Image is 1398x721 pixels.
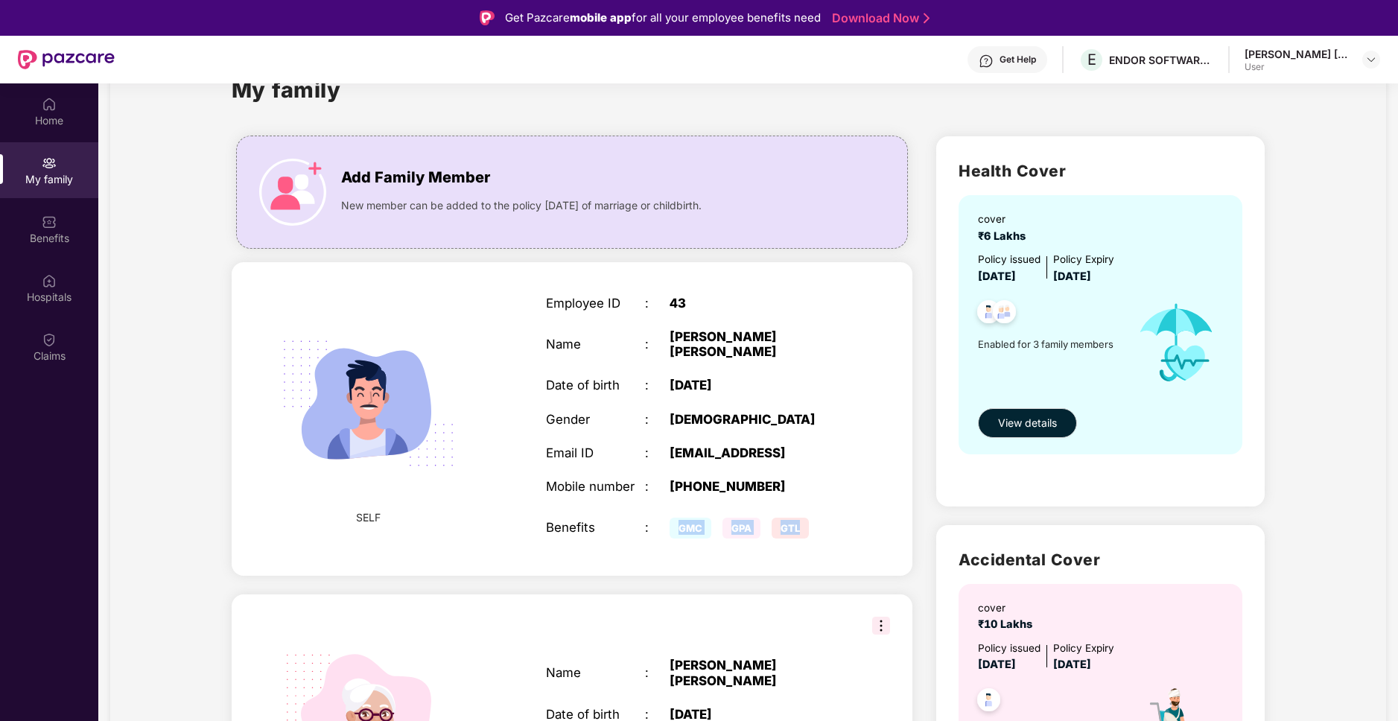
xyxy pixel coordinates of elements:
[1000,54,1036,66] div: Get Help
[1109,53,1213,67] div: ENDOR SOFTWARE PRIVATE LIMITED
[970,684,1007,720] img: svg+xml;base64,PHN2ZyB4bWxucz0iaHR0cDovL3d3dy53My5vcmcvMjAwMC9zdmciIHdpZHRoPSI0OC45NDMiIGhlaWdodD...
[645,337,670,352] div: :
[978,617,1038,631] span: ₹10 Lakhs
[978,270,1016,283] span: [DATE]
[546,445,644,460] div: Email ID
[645,378,670,393] div: :
[1053,270,1091,283] span: [DATE]
[722,518,760,539] span: GPA
[986,296,1023,332] img: svg+xml;base64,PHN2ZyB4bWxucz0iaHR0cDovL3d3dy53My5vcmcvMjAwMC9zdmciIHdpZHRoPSI0OC45NDMiIGhlaWdodD...
[1053,641,1114,656] div: Policy Expiry
[645,296,670,311] div: :
[670,296,842,311] div: 43
[978,408,1077,438] button: View details
[356,509,381,526] span: SELF
[978,212,1032,227] div: cover
[341,166,490,189] span: Add Family Member
[480,10,495,25] img: Logo
[872,617,890,635] img: svg+xml;base64,PHN2ZyB3aWR0aD0iMzIiIGhlaWdodD0iMzIiIHZpZXdCb3g9IjAgMCAzMiAzMiIgZmlsbD0ibm9uZSIgeG...
[546,296,644,311] div: Employee ID
[978,229,1032,243] span: ₹6 Lakhs
[670,445,842,460] div: [EMAIL_ADDRESS]
[959,547,1242,572] h2: Accidental Cover
[645,520,670,535] div: :
[832,10,925,26] a: Download Now
[670,658,842,687] div: [PERSON_NAME] [PERSON_NAME]
[645,665,670,680] div: :
[18,50,115,69] img: New Pazcare Logo
[546,337,644,352] div: Name
[979,54,994,69] img: svg+xml;base64,PHN2ZyBpZD0iSGVscC0zMngzMiIgeG1sbnM9Imh0dHA6Ly93d3cudzMub3JnLzIwMDAvc3ZnIiB3aWR0aD...
[505,9,821,27] div: Get Pazcare for all your employee benefits need
[998,415,1057,431] span: View details
[1245,47,1349,61] div: [PERSON_NAME] [PERSON_NAME]
[670,518,711,539] span: GMC
[42,156,57,171] img: svg+xml;base64,PHN2ZyB3aWR0aD0iMjAiIGhlaWdodD0iMjAiIHZpZXdCb3g9IjAgMCAyMCAyMCIgZmlsbD0ibm9uZSIgeG...
[978,252,1040,267] div: Policy issued
[546,412,644,427] div: Gender
[670,329,842,359] div: [PERSON_NAME] [PERSON_NAME]
[1053,252,1114,267] div: Policy Expiry
[670,479,842,494] div: [PHONE_NUMBER]
[42,97,57,112] img: svg+xml;base64,PHN2ZyBpZD0iSG9tZSIgeG1sbnM9Imh0dHA6Ly93d3cudzMub3JnLzIwMDAvc3ZnIiB3aWR0aD0iMjAiIG...
[42,332,57,347] img: svg+xml;base64,PHN2ZyBpZD0iQ2xhaW0iIHhtbG5zPSJodHRwOi8vd3d3LnczLm9yZy8yMDAwL3N2ZyIgd2lkdGg9IjIwIi...
[645,412,670,427] div: :
[1365,54,1377,66] img: svg+xml;base64,PHN2ZyBpZD0iRHJvcGRvd24tMzJ4MzIiIHhtbG5zPSJodHRwOi8vd3d3LnczLm9yZy8yMDAwL3N2ZyIgd2...
[42,215,57,229] img: svg+xml;base64,PHN2ZyBpZD0iQmVuZWZpdHMiIHhtbG5zPSJodHRwOi8vd3d3LnczLm9yZy8yMDAwL3N2ZyIgd2lkdGg9Ij...
[1087,51,1096,69] span: E
[970,296,1007,332] img: svg+xml;base64,PHN2ZyB4bWxucz0iaHR0cDovL3d3dy53My5vcmcvMjAwMC9zdmciIHdpZHRoPSI0OC45NDMiIGhlaWdodD...
[570,10,632,25] strong: mobile app
[262,297,474,509] img: svg+xml;base64,PHN2ZyB4bWxucz0iaHR0cDovL3d3dy53My5vcmcvMjAwMC9zdmciIHdpZHRoPSIyMjQiIGhlaWdodD0iMT...
[670,378,842,393] div: [DATE]
[546,378,644,393] div: Date of birth
[978,641,1040,656] div: Policy issued
[645,479,670,494] div: :
[1245,61,1349,73] div: User
[978,337,1122,352] span: Enabled for 3 family members
[232,73,341,107] h1: My family
[670,412,842,427] div: [DEMOGRAPHIC_DATA]
[772,518,809,539] span: GTL
[546,665,644,680] div: Name
[645,445,670,460] div: :
[341,197,702,214] span: New member can be added to the policy [DATE] of marriage or childbirth.
[259,159,326,226] img: icon
[959,159,1242,183] h2: Health Cover
[546,479,644,494] div: Mobile number
[42,273,57,288] img: svg+xml;base64,PHN2ZyBpZD0iSG9zcGl0YWxzIiB4bWxucz0iaHR0cDovL3d3dy53My5vcmcvMjAwMC9zdmciIHdpZHRoPS...
[978,658,1016,671] span: [DATE]
[1122,285,1230,401] img: icon
[546,520,644,535] div: Benefits
[978,600,1038,616] div: cover
[924,10,930,26] img: Stroke
[1053,658,1091,671] span: [DATE]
